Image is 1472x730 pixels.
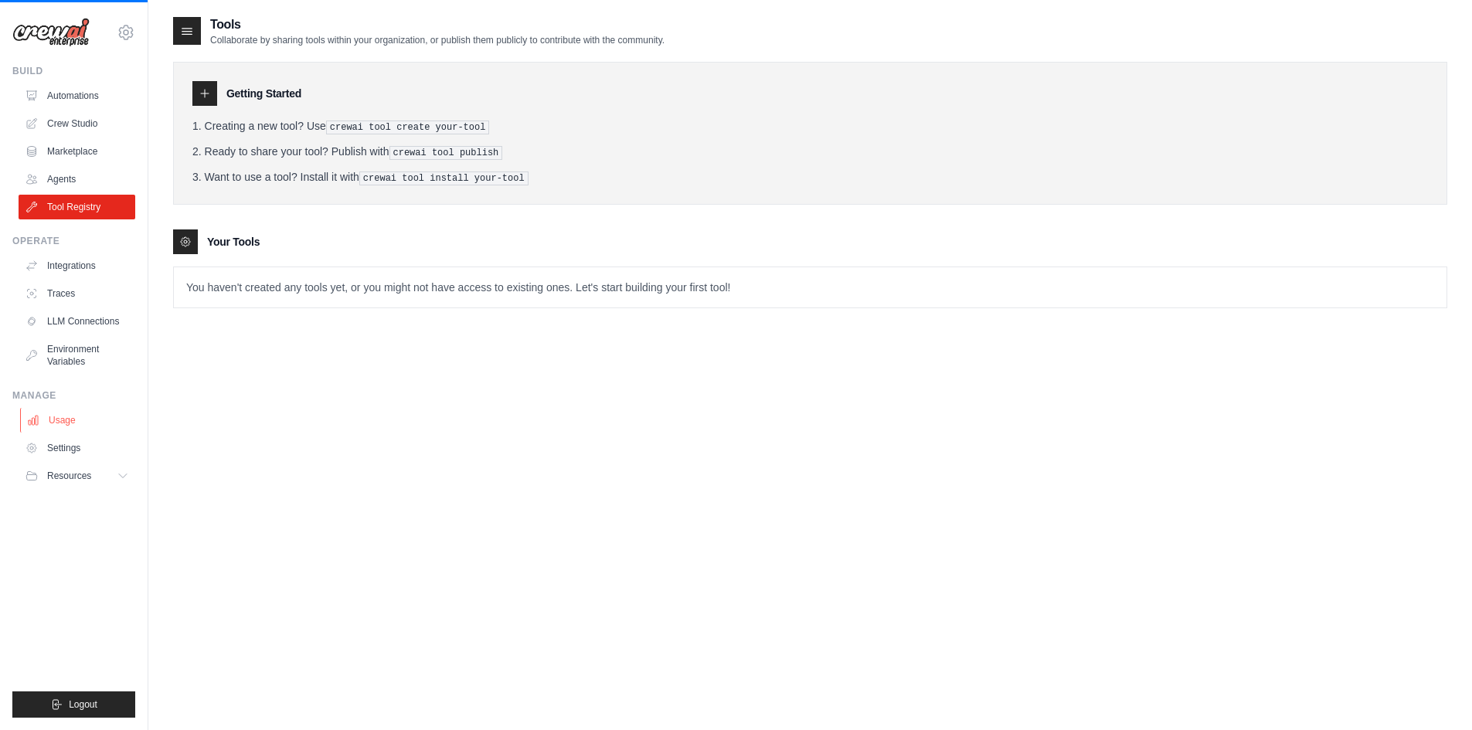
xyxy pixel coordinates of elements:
pre: crewai tool install your-tool [359,171,529,185]
a: Usage [20,408,137,433]
img: Logo [12,18,90,47]
div: Manage [12,389,135,402]
h2: Tools [210,15,665,34]
a: Agents [19,167,135,192]
a: Automations [19,83,135,108]
div: Build [12,65,135,77]
pre: crewai tool publish [389,146,503,160]
div: Operate [12,235,135,247]
a: LLM Connections [19,309,135,334]
a: Environment Variables [19,337,135,374]
a: Tool Registry [19,195,135,219]
span: Logout [69,698,97,711]
p: Collaborate by sharing tools within your organization, or publish them publicly to contribute wit... [210,34,665,46]
a: Marketplace [19,139,135,164]
pre: crewai tool create your-tool [326,121,490,134]
span: Resources [47,470,91,482]
a: Crew Studio [19,111,135,136]
button: Logout [12,691,135,718]
p: You haven't created any tools yet, or you might not have access to existing ones. Let's start bui... [174,267,1447,307]
h3: Getting Started [226,86,301,101]
li: Want to use a tool? Install it with [192,169,1428,185]
li: Ready to share your tool? Publish with [192,144,1428,160]
button: Resources [19,463,135,488]
a: Settings [19,436,135,460]
li: Creating a new tool? Use [192,118,1428,134]
a: Traces [19,281,135,306]
a: Integrations [19,253,135,278]
h3: Your Tools [207,234,260,250]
